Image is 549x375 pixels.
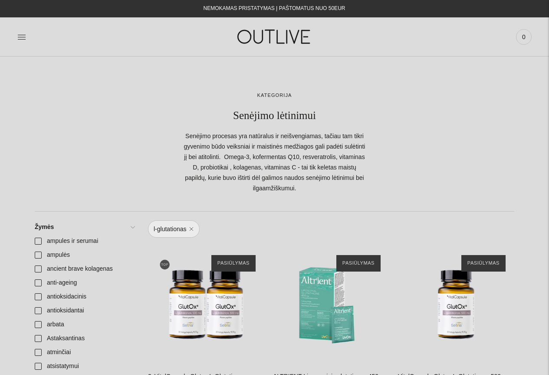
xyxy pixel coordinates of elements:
[30,318,139,332] a: arbata
[30,276,139,290] a: anti-ageing
[30,359,139,373] a: atsistatymui
[30,234,139,248] a: ampules ir serumai
[30,332,139,345] a: Astaksantinas
[220,22,329,52] img: OUTLIVE
[30,304,139,318] a: antioksidantai
[273,246,389,363] a: ALTRIENT Liposominis glutationas 450mg antioksidantas ląstelių apsaugai ir imunitetui 30x5.4ml
[398,246,514,363] a: VitalCapsule Glutox L-Glutationas 500mg antioksidantas ląstelių apsaugai ir imunitetui 30kaps
[30,345,139,359] a: atminčiai
[30,262,139,276] a: ancient brave kolagenas
[148,246,264,363] a: 2xVitalCapsule Glutox L-Glutationas 500mg antioksidantas ląstelių apsaugai ir imunitetui 30kap.
[204,3,345,14] div: NEMOKAMAS PRISTATYMAS Į PAŠTOMATUS NUO 50EUR
[30,220,139,234] a: Žymės
[30,248,139,262] a: ampulės
[516,27,532,46] a: 0
[518,31,530,43] span: 0
[148,220,200,238] a: l-glutationas
[30,290,139,304] a: antioksidacinis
